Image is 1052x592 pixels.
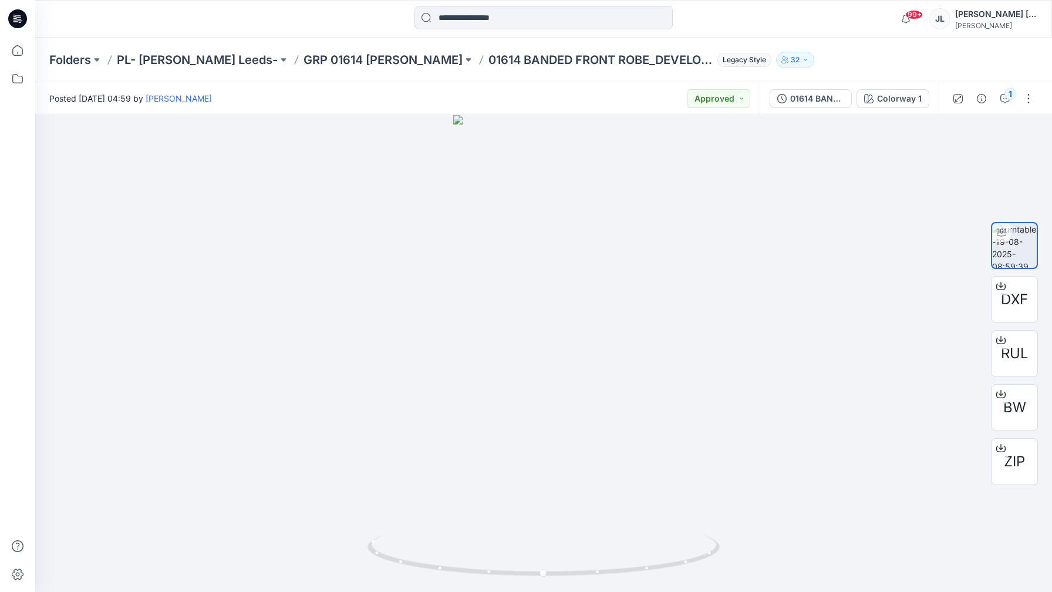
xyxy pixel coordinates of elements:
[304,52,463,68] a: GRP 01614 [PERSON_NAME]
[770,89,852,108] button: 01614 BANDED FRONT ROBE_DEVELOPMENT
[1004,451,1025,472] span: ZIP
[790,92,844,105] div: 01614 BANDED FRONT ROBE_DEVELOPMENT
[877,92,922,105] div: Colorway 1
[857,89,929,108] button: Colorway 1
[713,52,771,68] button: Legacy Style
[905,10,923,19] span: 99+
[146,93,212,103] a: [PERSON_NAME]
[1001,289,1028,310] span: DXF
[717,53,771,67] span: Legacy Style
[972,89,991,108] button: Details
[996,89,1014,108] button: 1
[1003,397,1026,418] span: BW
[1004,88,1016,100] div: 1
[955,7,1037,21] div: [PERSON_NAME] [PERSON_NAME]
[929,8,950,29] div: JL
[49,92,212,105] span: Posted [DATE] 04:59 by
[791,53,800,66] p: 32
[488,52,713,68] p: 01614 BANDED FRONT ROBE_DEVELOPMENT
[992,223,1037,268] img: turntable-19-08-2025-08:59:39
[776,52,814,68] button: 32
[49,52,91,68] a: Folders
[955,21,1037,30] div: [PERSON_NAME]
[1001,343,1029,364] span: RUL
[117,52,278,68] a: PL- [PERSON_NAME] Leeds-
